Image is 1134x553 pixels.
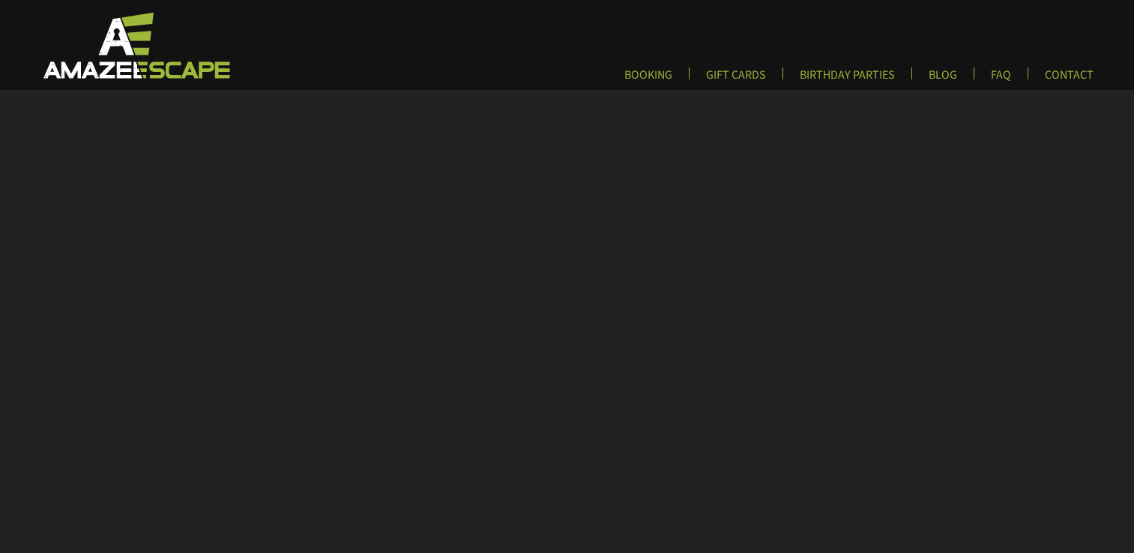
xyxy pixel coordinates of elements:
a: GIFT CARDS [694,67,778,92]
a: FAQ [979,67,1023,92]
a: BIRTHDAY PARTIES [788,67,907,92]
a: CONTACT [1033,67,1106,92]
img: Escape Room Game in Boston Area [24,10,246,79]
a: BOOKING [612,67,684,92]
a: BLOG [917,67,969,92]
